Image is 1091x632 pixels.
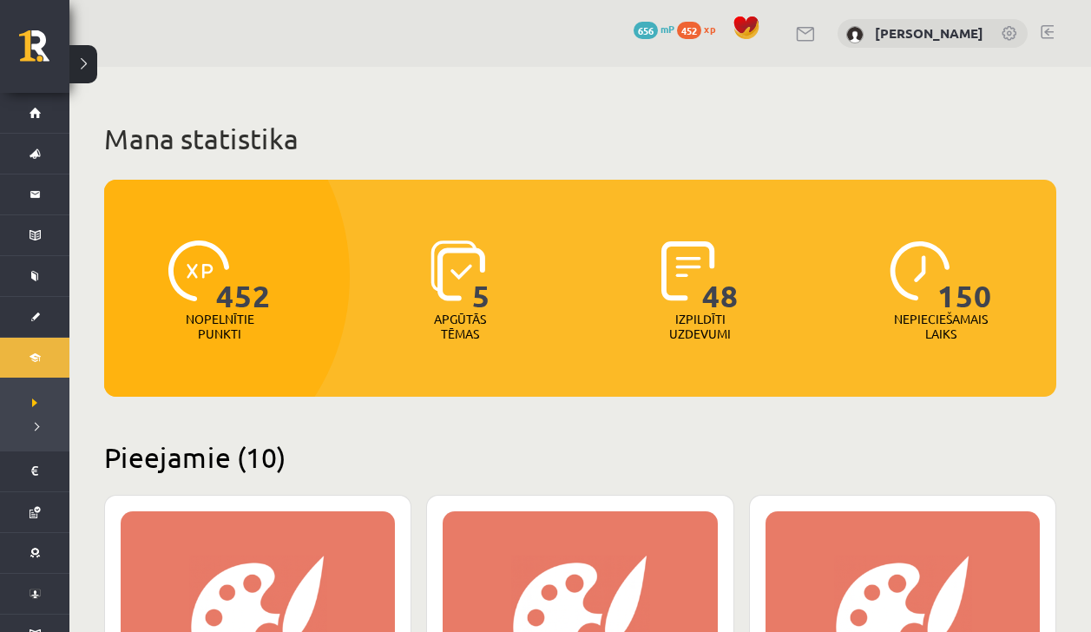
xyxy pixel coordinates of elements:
p: Apgūtās tēmas [426,312,494,341]
img: icon-completed-tasks-ad58ae20a441b2904462921112bc710f1caf180af7a3daa7317a5a94f2d26646.svg [661,240,715,301]
a: [PERSON_NAME] [875,24,983,42]
img: icon-clock-7be60019b62300814b6bd22b8e044499b485619524d84068768e800edab66f18.svg [890,240,950,301]
p: Nopelnītie punkti [186,312,254,341]
span: xp [704,22,715,36]
span: 150 [937,240,992,312]
h1: Mana statistika [104,122,1056,156]
span: 5 [472,240,490,312]
span: 452 [216,240,271,312]
img: Tuong Khang Nguyen [846,26,864,43]
span: 452 [677,22,701,39]
img: icon-xp-0682a9bc20223a9ccc6f5883a126b849a74cddfe5390d2b41b4391c66f2066e7.svg [168,240,229,301]
img: icon-learned-topics-4a711ccc23c960034f471b6e78daf4a3bad4a20eaf4de84257b87e66633f6470.svg [430,240,485,301]
a: 452 xp [677,22,724,36]
p: Nepieciešamais laiks [894,312,988,341]
span: 656 [634,22,658,39]
p: Izpildīti uzdevumi [667,312,734,341]
a: 656 mP [634,22,674,36]
h2: Pieejamie (10) [104,440,1056,474]
span: mP [661,22,674,36]
span: 48 [702,240,739,312]
a: Rīgas 1. Tālmācības vidusskola [19,30,69,74]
